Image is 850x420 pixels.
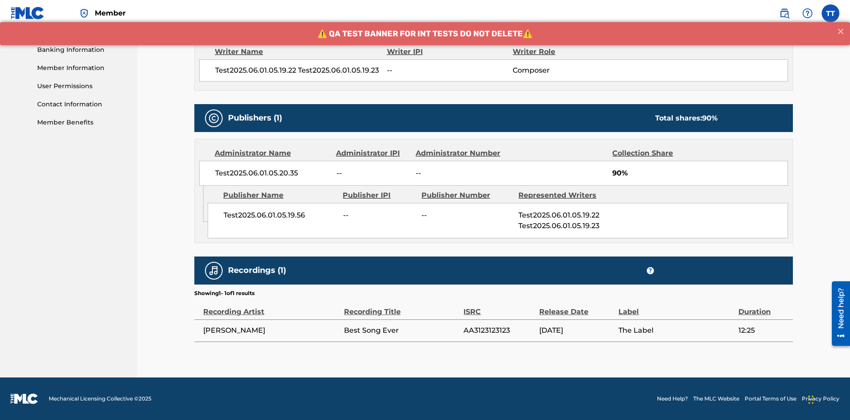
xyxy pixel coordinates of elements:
div: User Menu [822,4,839,22]
a: Public Search [776,4,793,22]
div: Administrator IPI [336,148,409,159]
span: Mechanical Licensing Collective © 2025 [49,395,151,403]
iframe: Chat Widget [806,377,850,420]
span: 90 % [702,114,718,122]
div: Publisher Number [421,190,512,201]
div: Represented Writers [518,190,609,201]
img: Top Rightsholder [79,8,89,19]
span: -- [343,210,415,221]
span: Best Song Ever [344,325,459,336]
span: Test2025.06.01.05.19.56 [224,210,336,221]
div: Publisher Name [223,190,336,201]
span: [DATE] [539,325,614,336]
div: Recording Title [344,297,459,317]
div: Help [799,4,816,22]
div: Administrator Name [215,148,329,159]
a: Need Help? [657,395,688,403]
h5: Publishers (1) [228,113,282,123]
a: User Permissions [37,82,127,91]
span: -- [336,168,410,179]
span: ⚠️ QA TEST BANNER FOR INT TESTS DO NOT DELETE⚠️ [317,7,533,16]
a: Member Information [37,63,127,73]
div: Writer IPI [387,47,513,57]
div: Label [618,297,734,317]
p: Showing 1 - 1 of 1 results [194,289,255,297]
div: Duration [738,297,788,317]
div: Release Date [539,297,614,317]
div: Administrator Number [416,148,507,159]
div: Total shares: [655,113,718,124]
span: -- [387,65,513,76]
span: Member [95,8,126,18]
a: Portal Terms of Use [745,395,796,403]
span: Test2025.06.01.05.19.22 Test2025.06.01.05.19.23 [215,65,387,76]
img: Recordings [209,265,219,276]
div: Writer Role [513,47,627,57]
img: Publishers [209,113,219,124]
span: Test2025.06.01.05.20.35 [215,168,330,179]
h5: Recordings (1) [228,265,286,276]
span: -- [421,210,512,221]
img: MLC Logo [11,7,45,19]
a: Member Benefits [37,118,127,127]
span: The Label [618,325,734,336]
div: Collection Share [612,148,698,159]
div: Publisher IPI [343,190,415,201]
span: ? [647,267,654,274]
span: [PERSON_NAME] [203,325,340,336]
a: The MLC Website [693,395,739,403]
span: -- [416,168,507,179]
span: Test2025.06.01.05.19.22 Test2025.06.01.05.19.23 [518,211,599,230]
span: 12:25 [738,325,788,336]
a: Contact Information [37,100,127,109]
img: help [802,8,813,19]
iframe: Resource Center [825,278,850,350]
a: Banking Information [37,45,127,54]
div: ISRC [464,297,535,317]
img: search [779,8,790,19]
span: 90% [612,168,788,179]
a: Privacy Policy [802,395,839,403]
span: Composer [513,65,627,76]
div: Recording Artist [203,297,340,317]
img: logo [11,393,38,404]
div: Writer Name [215,47,387,57]
div: Drag [808,386,814,413]
span: AA3123123123 [464,325,535,336]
